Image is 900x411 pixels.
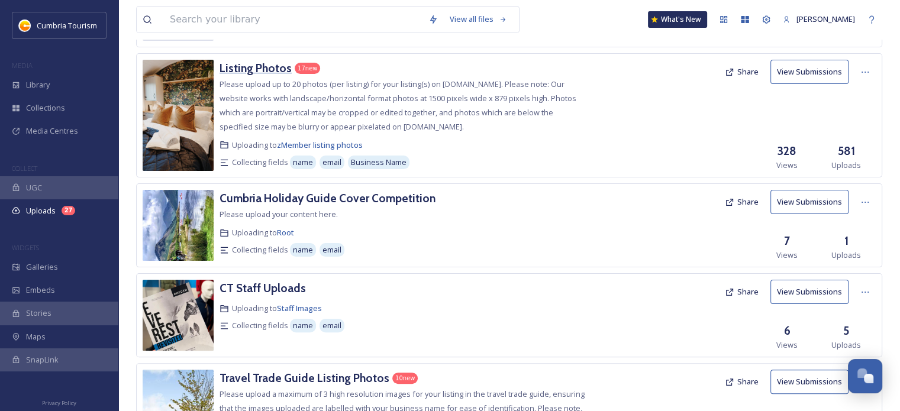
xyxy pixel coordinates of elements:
[719,280,764,303] button: Share
[12,61,33,70] span: MEDIA
[770,280,849,304] button: View Submissions
[232,244,288,255] span: Collecting fields
[26,205,56,216] span: Uploads
[322,244,341,255] span: email
[351,157,407,168] span: Business Name
[26,284,55,296] span: Embeds
[12,164,37,173] span: COLLECT
[776,160,798,171] span: Views
[42,399,76,407] span: Privacy Policy
[831,250,861,261] span: Uploads
[220,281,306,295] h3: CT Staff Uploads
[37,20,97,31] span: Cumbria Tourism
[293,320,313,331] span: name
[220,60,292,77] a: Listing Photos
[719,60,764,83] button: Share
[42,395,76,409] a: Privacy Policy
[143,190,214,261] img: lindamcculloch.lf%2540gmail.com-Screenshot_20230910_083729_Photos.jpg
[26,261,58,273] span: Galleries
[26,182,42,193] span: UGC
[220,61,292,75] h3: Listing Photos
[220,191,436,205] h3: Cumbria Holiday Guide Cover Competition
[277,140,363,150] a: zMember listing photos
[62,206,75,215] div: 27
[770,280,854,304] a: View Submissions
[26,308,51,319] span: Stories
[277,303,322,313] a: Staff Images
[26,102,65,114] span: Collections
[277,227,294,238] a: Root
[844,232,849,250] h3: 1
[770,370,849,394] button: View Submissions
[26,79,50,90] span: Library
[770,60,854,84] a: View Submissions
[796,14,855,24] span: [PERSON_NAME]
[26,354,59,365] span: SnapLink
[12,243,39,252] span: WIDGETS
[784,322,791,339] h3: 6
[831,339,861,351] span: Uploads
[232,320,288,331] span: Collecting fields
[719,190,764,213] button: Share
[778,143,796,160] h3: 328
[220,79,576,132] span: Please upload up to 20 photos (per listing) for your listing(s) on [DOMAIN_NAME]. Please note: Ou...
[220,371,389,385] h3: Travel Trade Guide Listing Photos
[784,232,790,250] h3: 7
[777,8,861,31] a: [PERSON_NAME]
[26,331,46,342] span: Maps
[220,370,389,387] a: Travel Trade Guide Listing Photos
[293,157,313,168] span: name
[776,250,798,261] span: Views
[232,303,322,314] span: Uploading to
[776,339,798,351] span: Views
[143,280,214,351] img: ecafb024-7f1b-40c0-b315-629c62185d7f.jpg
[648,11,707,28] a: What's New
[770,190,854,214] a: View Submissions
[831,160,861,171] span: Uploads
[19,20,31,31] img: images.jpg
[220,190,436,207] a: Cumbria Holiday Guide Cover Competition
[848,359,882,393] button: Open Chat
[838,143,855,160] h3: 581
[26,125,78,137] span: Media Centres
[770,60,849,84] button: View Submissions
[232,157,288,168] span: Collecting fields
[322,320,341,331] span: email
[232,140,363,151] span: Uploading to
[843,322,849,339] h3: 5
[232,227,294,238] span: Uploading to
[295,63,320,74] div: 17 new
[220,280,306,297] a: CT Staff Uploads
[164,7,422,33] input: Search your library
[770,370,854,394] a: View Submissions
[719,370,764,393] button: Share
[392,373,418,384] div: 10 new
[143,60,214,171] img: de19864d-3b31-4cd5-86c3-778fbe8ffc54.jpg
[293,244,313,255] span: name
[220,209,338,219] span: Please upload your content here.
[770,190,849,214] button: View Submissions
[322,157,341,168] span: email
[444,8,513,31] a: View all files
